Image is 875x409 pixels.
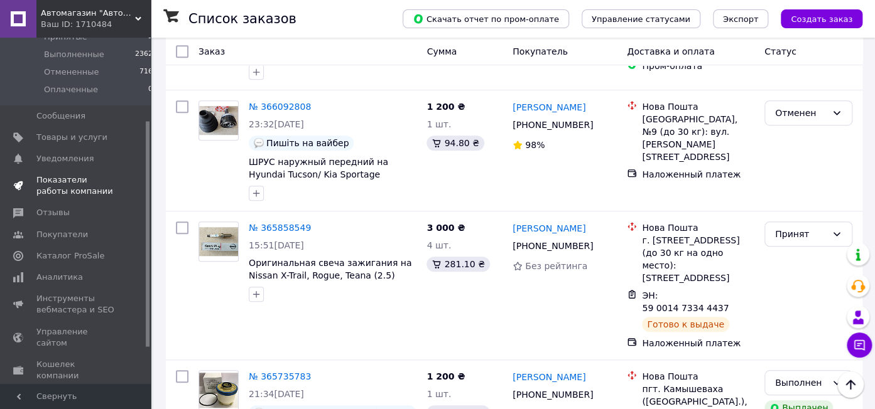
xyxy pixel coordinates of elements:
[513,120,593,130] span: [PHONE_NUMBER]
[513,222,585,235] a: [PERSON_NAME]
[513,46,568,56] span: Покупатель
[135,49,153,60] span: 2362
[427,46,457,56] span: Сумма
[642,317,729,332] div: Готово к выдаче
[775,106,827,120] div: Отменен
[41,8,135,19] span: Автомагазин "АвтоСлава"
[642,234,754,284] div: г. [STREET_ADDRESS] (до 30 кг на одно место): [STREET_ADDRESS]
[198,46,225,56] span: Заказ
[249,389,304,399] span: 21:34[DATE]
[36,229,88,240] span: Покупатели
[513,241,593,251] span: [PHONE_NUMBER]
[44,84,98,95] span: Оплаченные
[36,153,94,164] span: Уведомления
[627,46,714,56] span: Доставка и оплата
[592,14,690,24] span: Управление статусами
[427,119,451,129] span: 1 шт.
[427,240,451,250] span: 4 шт.
[847,332,872,358] button: Чат с покупателем
[249,258,411,280] a: Оригинальная свеча зажигания на Nissan X-Trail, Rogue, Teana (2.5)
[642,60,754,72] div: Пром-оплата
[427,135,484,151] div: 94.80 ₴
[36,132,107,143] span: Товары и услуги
[41,19,151,30] div: Ваш ID: 1710484
[642,100,754,113] div: Нова Пошта
[642,168,754,181] div: Наложенный платеж
[427,389,451,399] span: 1 шт.
[36,250,104,262] span: Каталог ProSale
[36,207,70,218] span: Отзывы
[775,227,827,241] div: Принят
[525,261,587,271] span: Без рейтинга
[249,240,304,250] span: 15:51[DATE]
[791,14,852,24] span: Создать заказ
[36,359,116,381] span: Кошелек компании
[188,11,296,26] h1: Список заказов
[148,84,153,95] span: 0
[249,102,311,112] a: № 366092808
[44,49,104,60] span: Выполненные
[513,390,593,400] span: [PHONE_NUMBER]
[764,46,796,56] span: Статус
[513,371,585,383] a: [PERSON_NAME]
[44,66,99,78] span: Отмененные
[582,9,700,28] button: Управление статусами
[642,113,754,163] div: [GEOGRAPHIC_DATA], №9 (до 30 кг): вул. [PERSON_NAME][STREET_ADDRESS]
[427,257,489,272] div: 281.10 ₴
[427,371,465,381] span: 1 200 ₴
[642,290,729,313] span: ЭН: 59 0014 7334 4437
[36,272,83,283] span: Аналитика
[36,326,116,349] span: Управление сайтом
[768,13,862,23] a: Создать заказ
[249,119,304,129] span: 23:32[DATE]
[413,13,559,24] span: Скачать отчет по пром-оплате
[249,223,311,233] a: № 365858549
[199,373,238,407] img: Фото товару
[249,157,388,179] a: ШРУС наружный передний на Hyundai Tucson/ Kia Sportage
[254,138,264,148] img: :speech_balloon:
[427,223,465,233] span: 3 000 ₴
[249,371,311,381] a: № 365735783
[36,174,116,197] span: Показатели работы компании
[642,337,754,349] div: Наложенный платеж
[642,221,754,234] div: Нова Пошта
[525,140,545,150] span: 98%
[775,376,827,390] div: Выполнен
[139,66,153,78] span: 716
[642,370,754,383] div: Нова Пошта
[36,293,116,316] span: Инструменты вебмастера и SEO
[781,9,862,28] button: Создать заказ
[199,227,238,257] img: Фото товару
[198,221,239,262] a: Фото товару
[403,9,569,28] button: Скачать отчет по пром-оплате
[427,102,465,112] span: 1 200 ₴
[837,371,864,398] button: Наверх
[266,138,349,148] span: Пишіть на вайбер
[36,110,85,122] span: Сообщения
[713,9,768,28] button: Экспорт
[513,101,585,114] a: [PERSON_NAME]
[723,14,758,24] span: Экспорт
[198,100,239,141] a: Фото товару
[199,106,238,135] img: Фото товару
